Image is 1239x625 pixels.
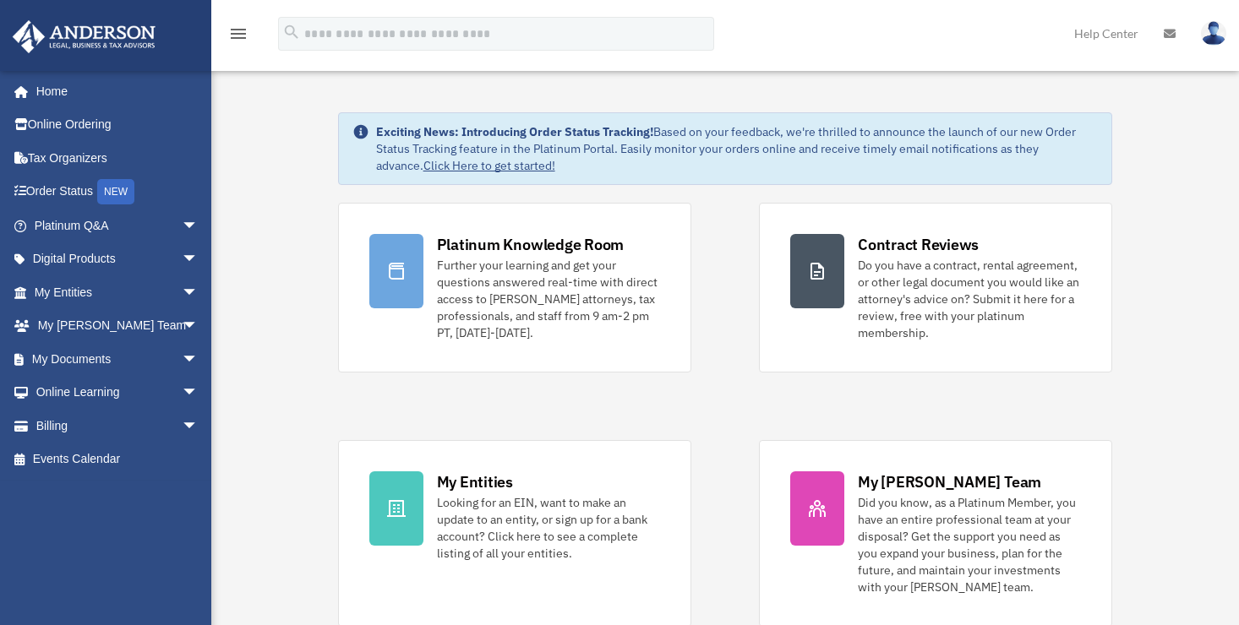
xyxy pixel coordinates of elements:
[12,209,224,242] a: Platinum Q&Aarrow_drop_down
[182,342,216,377] span: arrow_drop_down
[182,242,216,277] span: arrow_drop_down
[376,124,653,139] strong: Exciting News: Introducing Order Status Tracking!
[12,275,224,309] a: My Entitiesarrow_drop_down
[228,24,248,44] i: menu
[858,234,979,255] div: Contract Reviews
[12,242,224,276] a: Digital Productsarrow_drop_down
[228,30,248,44] a: menu
[12,443,224,476] a: Events Calendar
[8,20,161,53] img: Anderson Advisors Platinum Portal
[338,203,691,372] a: Platinum Knowledge Room Further your learning and get your questions answered real-time with dire...
[423,158,555,173] a: Click Here to get started!
[437,234,625,255] div: Platinum Knowledge Room
[437,471,513,492] div: My Entities
[282,23,301,41] i: search
[12,74,216,108] a: Home
[437,494,660,562] div: Looking for an EIN, want to make an update to an entity, or sign up for a bank account? Click her...
[97,179,134,204] div: NEW
[759,203,1112,372] a: Contract Reviews Do you have a contract, rental agreement, or other legal document you would like...
[1201,21,1226,46] img: User Pic
[858,494,1081,595] div: Did you know, as a Platinum Member, you have an entire professional team at your disposal? Get th...
[182,409,216,443] span: arrow_drop_down
[182,376,216,410] span: arrow_drop_down
[376,123,1099,174] div: Based on your feedback, we're thrilled to announce the launch of our new Order Status Tracking fe...
[858,257,1081,341] div: Do you have a contract, rental agreement, or other legal document you would like an attorney's ad...
[858,471,1041,492] div: My [PERSON_NAME] Team
[182,209,216,243] span: arrow_drop_down
[437,257,660,341] div: Further your learning and get your questions answered real-time with direct access to [PERSON_NAM...
[12,409,224,443] a: Billingarrow_drop_down
[12,376,224,410] a: Online Learningarrow_drop_down
[12,141,224,175] a: Tax Organizers
[182,309,216,344] span: arrow_drop_down
[12,342,224,376] a: My Documentsarrow_drop_down
[12,309,224,343] a: My [PERSON_NAME] Teamarrow_drop_down
[12,175,224,209] a: Order StatusNEW
[182,275,216,310] span: arrow_drop_down
[12,108,224,142] a: Online Ordering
